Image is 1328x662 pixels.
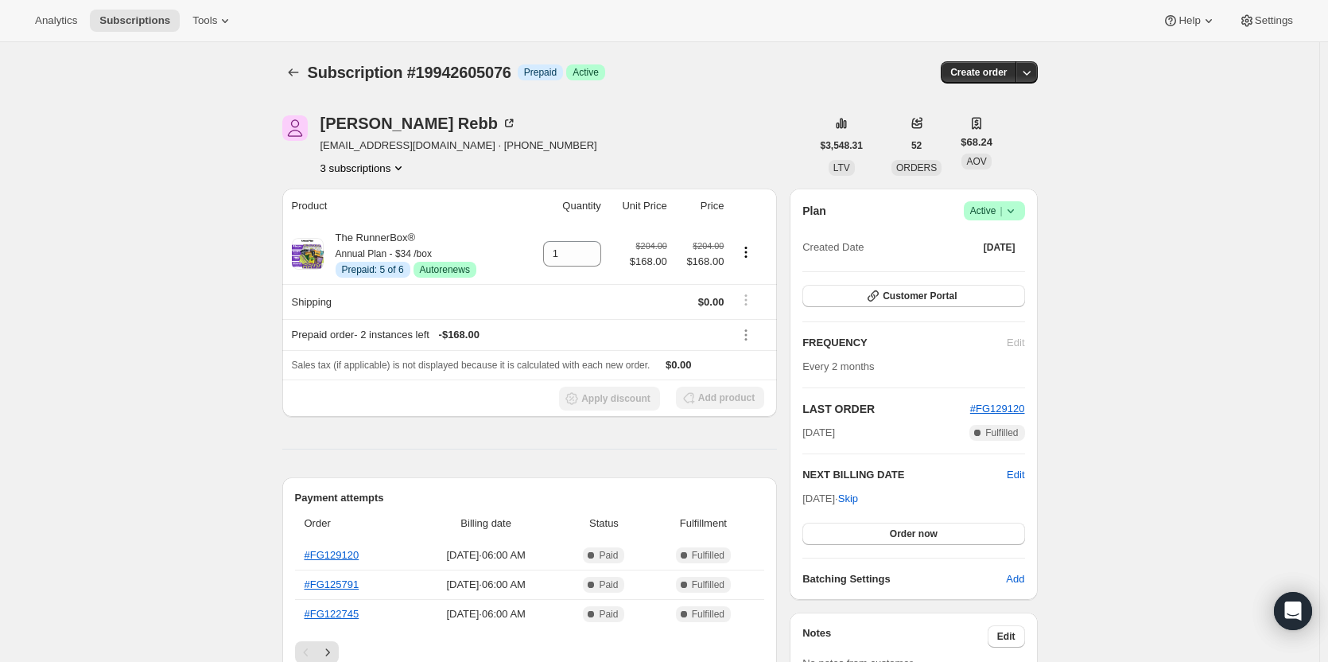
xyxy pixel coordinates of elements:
[416,547,556,563] span: [DATE] · 06:00 AM
[802,523,1024,545] button: Order now
[802,285,1024,307] button: Customer Portal
[966,156,986,167] span: AOV
[282,61,305,84] button: Subscriptions
[308,64,511,81] span: Subscription #19942605076
[1179,14,1200,27] span: Help
[984,241,1015,254] span: [DATE]
[1007,467,1024,483] button: Edit
[890,528,938,540] span: Order now
[970,401,1025,417] button: #FG129120
[565,516,642,532] span: Status
[802,335,1007,351] h2: FREQUENCY
[90,10,180,32] button: Subscriptions
[183,10,243,32] button: Tools
[950,66,1007,79] span: Create order
[838,491,858,507] span: Skip
[1274,592,1312,630] div: Open Intercom Messenger
[941,61,1016,84] button: Create order
[1229,10,1303,32] button: Settings
[997,630,1015,643] span: Edit
[672,189,729,224] th: Price
[974,236,1025,259] button: [DATE]
[802,239,864,255] span: Created Date
[652,516,755,532] span: Fulfillment
[677,254,724,270] span: $168.00
[802,425,835,441] span: [DATE]
[692,549,724,562] span: Fulfilled
[883,290,957,302] span: Customer Portal
[305,608,359,620] a: #FG122745
[970,203,1019,219] span: Active
[1000,204,1002,217] span: |
[292,327,724,343] div: Prepaid order - 2 instances left
[988,625,1025,648] button: Edit
[416,606,556,622] span: [DATE] · 06:00 AM
[305,549,359,561] a: #FG129120
[35,14,77,27] span: Analytics
[295,506,411,541] th: Order
[573,66,599,79] span: Active
[985,426,1018,439] span: Fulfilled
[802,625,988,648] h3: Notes
[630,254,667,270] span: $168.00
[970,403,1025,415] a: #FG129120
[336,248,432,259] small: Annual Plan - $34 /box
[811,134,872,157] button: $3,548.31
[902,134,931,157] button: 52
[342,263,404,276] span: Prepaid: 5 of 6
[802,493,858,504] span: [DATE] ·
[295,490,765,506] h2: Payment attempts
[416,516,556,532] span: Billing date
[833,162,850,173] span: LTV
[420,263,470,276] span: Autorenews
[320,115,517,131] div: [PERSON_NAME] Rebb
[292,360,650,371] span: Sales tax (if applicable) is not displayed because it is calculated with each new order.
[829,486,868,512] button: Skip
[693,241,724,251] small: $204.00
[599,578,618,591] span: Paid
[1006,571,1024,587] span: Add
[320,138,597,154] span: [EMAIL_ADDRESS][DOMAIN_NAME] · [PHONE_NUMBER]
[802,203,826,219] h2: Plan
[524,189,606,224] th: Quantity
[961,134,992,150] span: $68.24
[896,162,937,173] span: ORDERS
[802,467,1007,483] h2: NEXT BILLING DATE
[802,571,1006,587] h6: Batching Settings
[606,189,672,224] th: Unit Price
[1153,10,1225,32] button: Help
[305,578,359,590] a: #FG125791
[99,14,170,27] span: Subscriptions
[292,238,324,270] img: product img
[25,10,87,32] button: Analytics
[282,284,524,319] th: Shipping
[1255,14,1293,27] span: Settings
[192,14,217,27] span: Tools
[524,66,557,79] span: Prepaid
[911,139,922,152] span: 52
[599,549,618,562] span: Paid
[996,567,1034,592] button: Add
[733,291,759,309] button: Shipping actions
[416,577,556,593] span: [DATE] · 06:00 AM
[320,160,407,176] button: Product actions
[733,243,759,261] button: Product actions
[692,578,724,591] span: Fulfilled
[698,296,724,308] span: $0.00
[802,401,970,417] h2: LAST ORDER
[282,115,308,141] span: Peggy Rebb
[324,230,476,278] div: The RunnerBox®
[692,608,724,621] span: Fulfilled
[802,360,874,372] span: Every 2 months
[666,359,692,371] span: $0.00
[599,608,618,621] span: Paid
[282,189,524,224] th: Product
[636,241,667,251] small: $204.00
[821,139,863,152] span: $3,548.31
[439,327,480,343] span: - $168.00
